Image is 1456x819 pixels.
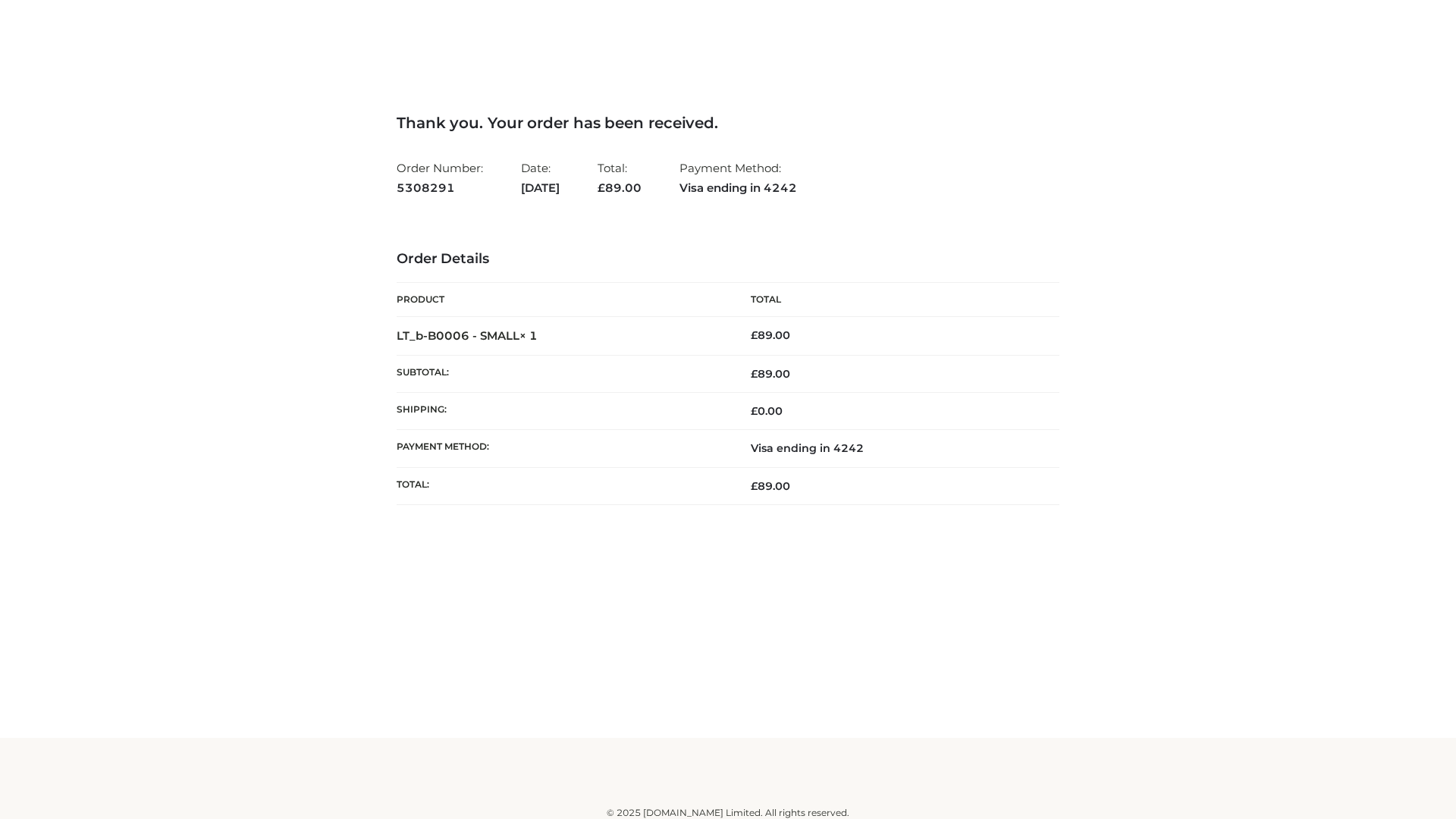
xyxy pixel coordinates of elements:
strong: × 1 [519,328,538,343]
li: Order Number: [397,155,483,201]
li: Date: [521,155,560,201]
li: Total: [598,155,642,201]
h3: Order Details [397,251,1059,268]
strong: [DATE] [521,178,560,198]
th: Subtotal: [397,355,728,392]
span: £ [751,404,758,418]
th: Total [728,283,1059,317]
bdi: 0.00 [751,404,783,418]
li: Payment Method: [679,155,797,201]
strong: LT_b-B0006 - SMALL [397,328,538,343]
th: Payment method: [397,430,728,467]
bdi: 89.00 [751,328,790,342]
span: £ [751,479,758,493]
strong: 5308291 [397,178,483,198]
span: £ [751,367,758,381]
span: 89.00 [751,479,790,493]
span: £ [751,328,758,342]
span: 89.00 [751,367,790,381]
span: 89.00 [598,180,642,195]
th: Shipping: [397,393,728,430]
td: Visa ending in 4242 [728,430,1059,467]
th: Total: [397,467,728,504]
span: £ [598,180,605,195]
h3: Thank you. Your order has been received. [397,114,1059,132]
th: Product [397,283,728,317]
strong: Visa ending in 4242 [679,178,797,198]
